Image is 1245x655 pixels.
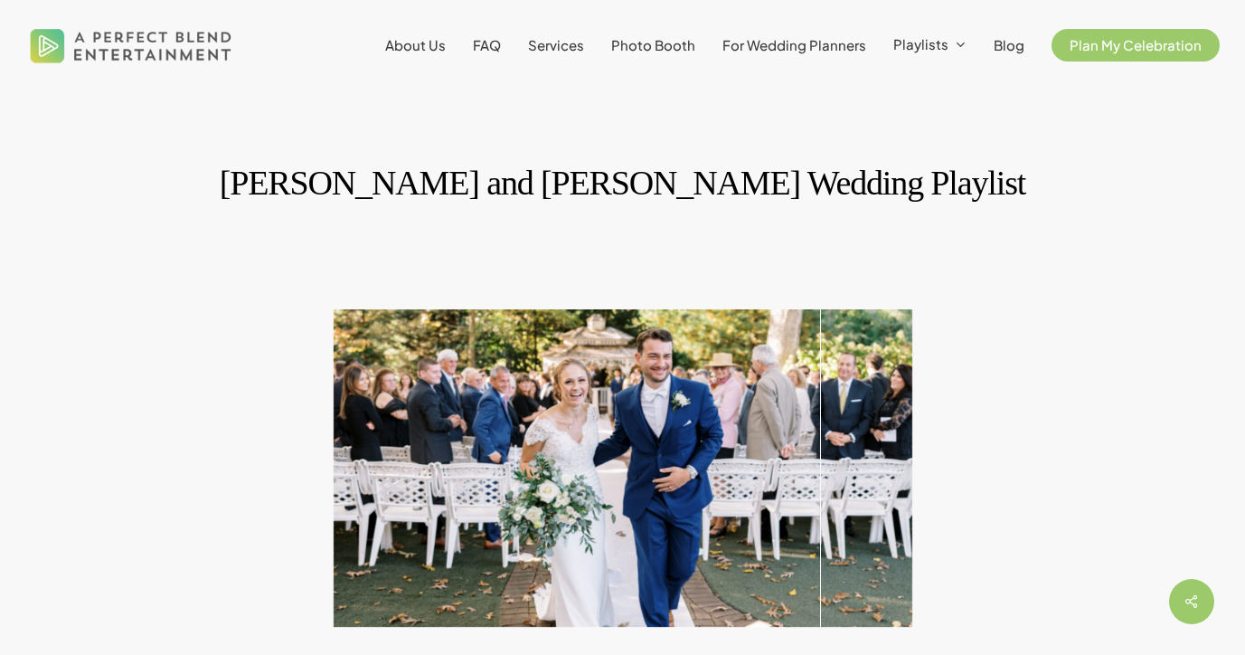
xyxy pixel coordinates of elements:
[893,35,948,52] span: Playlists
[1070,36,1202,53] span: Plan My Celebration
[54,145,1191,221] h1: [PERSON_NAME] and [PERSON_NAME] Wedding Playlist
[528,38,584,52] a: Services
[473,38,501,52] a: FAQ
[722,38,866,52] a: For Wedding Planners
[385,36,446,53] span: About Us
[385,38,446,52] a: About Us
[611,36,695,53] span: Photo Booth
[25,13,237,78] img: A Perfect Blend Entertainment
[611,38,695,52] a: Photo Booth
[994,38,1024,52] a: Blog
[893,37,967,53] a: Playlists
[1052,38,1220,52] a: Plan My Celebration
[722,36,866,53] span: For Wedding Planners
[473,36,501,53] span: FAQ
[994,36,1024,53] span: Blog
[528,36,584,53] span: Services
